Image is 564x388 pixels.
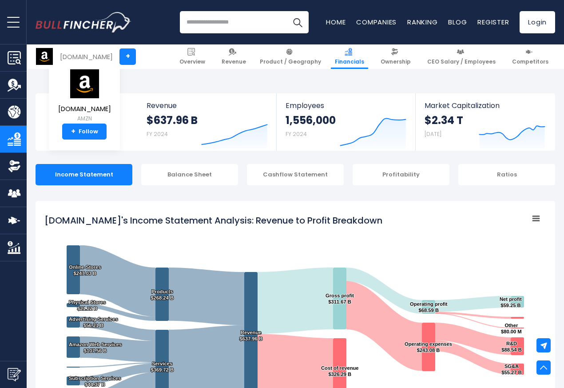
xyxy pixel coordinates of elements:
[222,58,246,65] span: Revenue
[477,17,509,27] a: Register
[151,361,174,372] text: Services $369.72 B
[416,93,554,151] a: Market Capitalization $2.34 T [DATE]
[62,124,107,140] a: +Follow
[410,301,448,313] text: Operating profit $68.59 B
[331,44,368,69] a: Financials
[36,12,131,32] img: Bullfincher logo
[501,323,522,334] text: Other $80.00 M
[247,164,344,185] div: Cashflow Statement
[508,44,552,69] a: Competitors
[147,113,198,127] strong: $637.96 B
[407,17,437,27] a: Ranking
[69,300,106,311] text: Physical Stores $21.22 B
[286,11,309,33] button: Search
[277,93,415,151] a: Employees 1,556,000 FY 2024
[179,58,205,65] span: Overview
[356,17,397,27] a: Companies
[69,376,121,387] text: Subscription Services $44.37 B
[175,44,209,69] a: Overview
[425,113,463,127] strong: $2.34 T
[512,58,548,65] span: Competitors
[501,341,521,352] text: R&D $88.54 B
[147,130,168,138] small: FY 2024
[286,130,307,138] small: FY 2024
[69,316,118,328] text: Advertising Services $56.21 B
[256,44,325,69] a: Product / Geography
[458,164,555,185] div: Ratios
[36,164,132,185] div: Income Statement
[58,68,111,124] a: [DOMAIN_NAME] AMZN
[353,164,449,185] div: Profitability
[423,44,500,69] a: CEO Salary / Employees
[151,289,174,300] text: Products $268.24 B
[326,17,346,27] a: Home
[286,113,336,127] strong: 1,556,000
[71,128,75,136] strong: +
[138,93,277,151] a: Revenue $637.96 B FY 2024
[58,115,111,123] small: AMZN
[321,365,359,377] text: Cost of revenue $326.29 B
[405,341,452,353] text: Operating expenses $243.08 B
[326,293,354,304] text: Gross profit $311.67 B
[501,364,521,375] text: SG&A $55.27 B
[500,296,522,308] text: Net profit $59.25 B
[425,130,441,138] small: [DATE]
[448,17,467,27] a: Blog
[335,58,364,65] span: Financials
[8,160,21,173] img: Ownership
[69,264,101,276] text: Online Stores $247.03 B
[44,214,382,227] tspan: [DOMAIN_NAME]'s Income Statement Analysis: Revenue to Profit Breakdown
[147,101,268,110] span: Revenue
[520,11,555,33] a: Login
[239,330,262,341] text: Revenue $637.96 B
[58,105,111,113] span: [DOMAIN_NAME]
[119,48,136,65] a: +
[69,342,122,353] text: Amazon Web Services $107.56 B
[69,69,100,99] img: AMZN logo
[425,101,545,110] span: Market Capitalization
[36,12,131,32] a: Go to homepage
[381,58,411,65] span: Ownership
[141,164,238,185] div: Balance Sheet
[60,52,113,62] div: [DOMAIN_NAME]
[260,58,321,65] span: Product / Geography
[377,44,415,69] a: Ownership
[427,58,496,65] span: CEO Salary / Employees
[218,44,250,69] a: Revenue
[36,48,53,65] img: AMZN logo
[286,101,406,110] span: Employees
